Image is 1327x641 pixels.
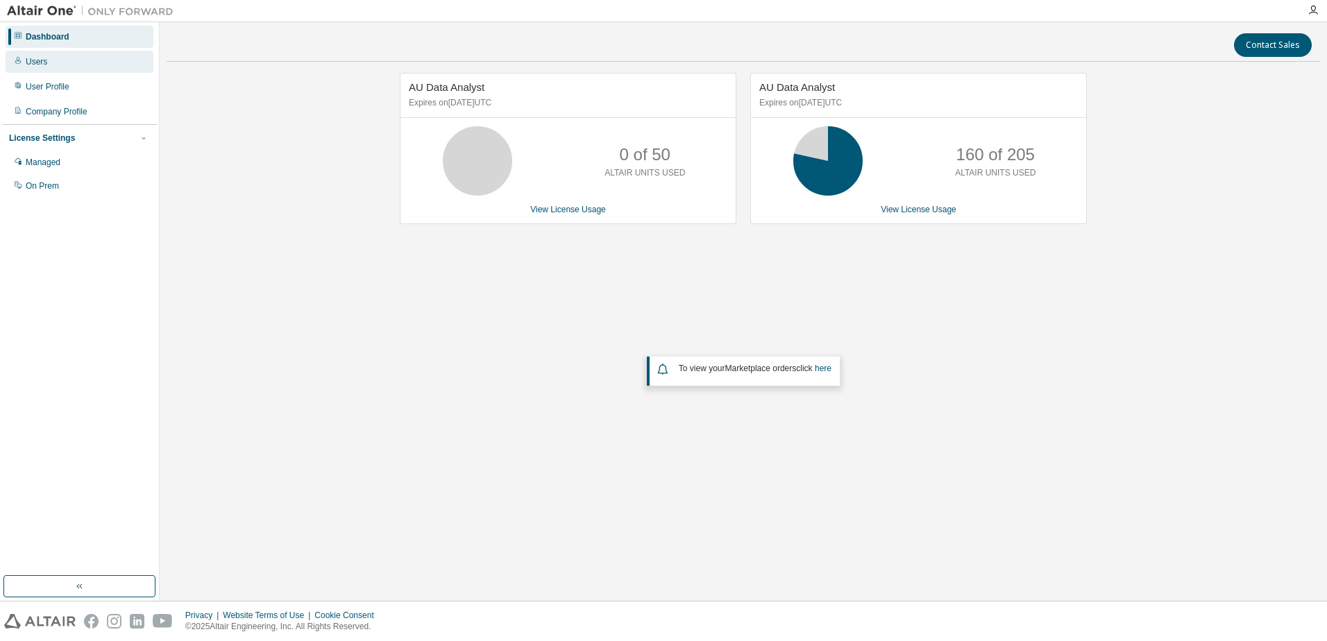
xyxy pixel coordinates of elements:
[956,143,1035,166] p: 160 of 205
[725,364,797,373] em: Marketplace orders
[26,157,60,168] div: Managed
[84,614,99,629] img: facebook.svg
[314,610,382,621] div: Cookie Consent
[620,143,670,166] p: 0 of 50
[185,621,382,633] p: © 2025 Altair Engineering, Inc. All Rights Reserved.
[9,133,75,144] div: License Settings
[26,81,69,92] div: User Profile
[153,614,173,629] img: youtube.svg
[605,167,685,179] p: ALTAIR UNITS USED
[26,31,69,42] div: Dashboard
[26,56,47,67] div: Users
[7,4,180,18] img: Altair One
[409,97,724,109] p: Expires on [DATE] UTC
[815,364,831,373] a: here
[26,106,87,117] div: Company Profile
[4,614,76,629] img: altair_logo.svg
[130,614,144,629] img: linkedin.svg
[223,610,314,621] div: Website Terms of Use
[881,205,956,214] a: View License Usage
[759,97,1074,109] p: Expires on [DATE] UTC
[185,610,223,621] div: Privacy
[955,167,1036,179] p: ALTAIR UNITS USED
[409,81,484,93] span: AU Data Analyst
[1234,33,1312,57] button: Contact Sales
[26,180,59,191] div: On Prem
[530,205,606,214] a: View License Usage
[679,364,831,373] span: To view your click
[759,81,835,93] span: AU Data Analyst
[107,614,121,629] img: instagram.svg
